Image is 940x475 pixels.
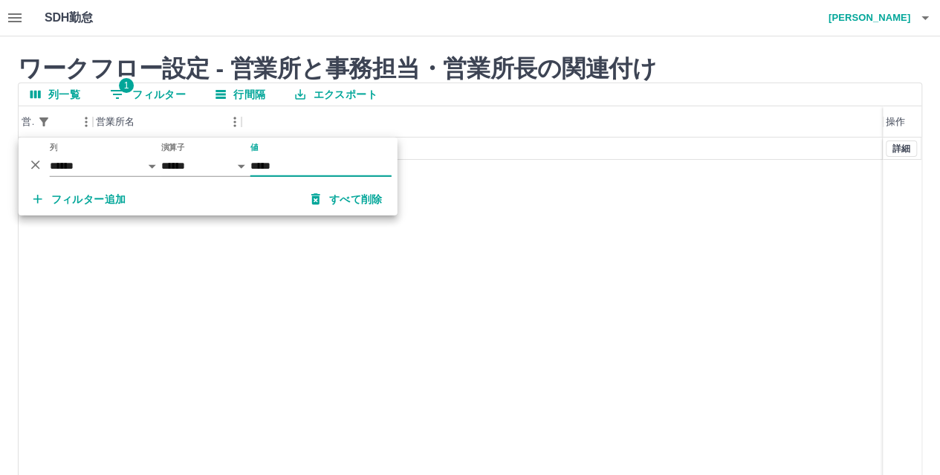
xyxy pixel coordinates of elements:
[96,106,135,138] div: 営業所名
[135,112,156,132] button: ソート
[119,78,134,93] span: 1
[93,106,242,138] div: 営業所名
[204,83,277,106] button: 行間隔
[19,83,92,106] button: 列選択
[161,142,185,153] label: 演算子
[50,142,58,153] label: 列
[18,54,922,83] h2: ワークフロー設定 - 営業所と事務担当・営業所長の関連付け
[224,111,246,133] button: メニュー
[33,112,54,132] div: 1件のフィルターを適用中
[75,111,97,133] button: メニュー
[33,112,54,132] button: フィルター表示
[886,140,917,157] button: 詳細
[250,142,259,153] label: 値
[54,112,75,132] button: ソート
[886,106,905,138] div: 操作
[25,153,47,175] button: 削除
[22,186,138,213] button: フィルター追加
[299,186,395,213] button: すべて削除
[22,106,33,138] div: 営業所コード
[883,106,921,138] div: 操作
[283,83,389,106] button: エクスポート
[98,83,198,106] button: フィルター表示
[19,106,93,138] div: 営業所コード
